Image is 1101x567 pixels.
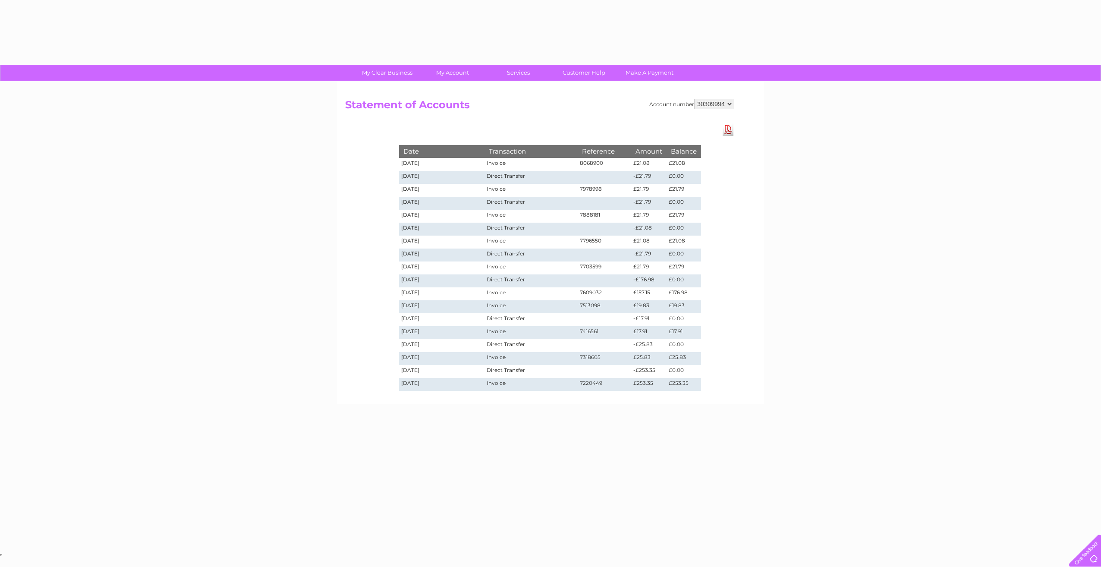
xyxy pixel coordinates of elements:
td: £0.00 [667,365,701,378]
td: £21.08 [631,158,667,171]
td: [DATE] [399,249,484,261]
td: 7318605 [578,352,631,365]
td: Invoice [484,261,578,274]
td: Direct Transfer [484,339,578,352]
td: -£21.79 [631,197,667,210]
td: Invoice [484,326,578,339]
td: Direct Transfer [484,197,578,210]
td: Direct Transfer [484,274,578,287]
td: 7609032 [578,287,631,300]
td: [DATE] [399,261,484,274]
td: -£253.35 [631,365,667,378]
td: £176.98 [667,287,701,300]
td: [DATE] [399,274,484,287]
td: [DATE] [399,313,484,326]
a: My Account [417,65,488,81]
td: -£21.79 [631,249,667,261]
td: Invoice [484,158,578,171]
td: £0.00 [667,197,701,210]
td: £21.08 [667,236,701,249]
td: [DATE] [399,378,484,391]
td: 7416561 [578,326,631,339]
td: £0.00 [667,274,701,287]
td: -£25.83 [631,339,667,352]
td: [DATE] [399,352,484,365]
td: £19.83 [631,300,667,313]
td: -£17.91 [631,313,667,326]
td: -£176.98 [631,274,667,287]
td: Invoice [484,184,578,197]
td: £21.08 [667,158,701,171]
td: 7888181 [578,210,631,223]
td: 7703599 [578,261,631,274]
td: Direct Transfer [484,365,578,378]
td: £21.79 [667,184,701,197]
td: -£21.08 [631,223,667,236]
a: Make A Payment [614,65,685,81]
td: -£21.79 [631,171,667,184]
td: £25.83 [631,352,667,365]
a: My Clear Business [352,65,423,81]
td: £0.00 [667,313,701,326]
td: Direct Transfer [484,313,578,326]
th: Reference [578,145,631,157]
td: £0.00 [667,171,701,184]
td: £253.35 [667,378,701,391]
td: [DATE] [399,197,484,210]
th: Transaction [484,145,578,157]
td: [DATE] [399,158,484,171]
td: 8068900 [578,158,631,171]
td: 7978998 [578,184,631,197]
td: £253.35 [631,378,667,391]
td: Invoice [484,300,578,313]
td: £19.83 [667,300,701,313]
td: Invoice [484,236,578,249]
h2: Statement of Accounts [345,99,733,115]
th: Amount [631,145,667,157]
td: £21.79 [631,261,667,274]
td: [DATE] [399,287,484,300]
td: Direct Transfer [484,249,578,261]
td: £21.08 [631,236,667,249]
div: Account number [649,99,733,109]
td: £21.79 [667,210,701,223]
td: [DATE] [399,326,484,339]
td: £25.83 [667,352,701,365]
td: Direct Transfer [484,171,578,184]
td: Invoice [484,287,578,300]
td: [DATE] [399,365,484,378]
td: £0.00 [667,223,701,236]
td: £21.79 [631,184,667,197]
td: £157.15 [631,287,667,300]
a: Download Pdf [723,123,733,136]
th: Date [399,145,484,157]
td: £0.00 [667,249,701,261]
td: Invoice [484,378,578,391]
td: [DATE] [399,210,484,223]
td: [DATE] [399,171,484,184]
td: [DATE] [399,184,484,197]
td: £21.79 [631,210,667,223]
td: 7220449 [578,378,631,391]
td: [DATE] [399,236,484,249]
td: £0.00 [667,339,701,352]
td: [DATE] [399,223,484,236]
td: Direct Transfer [484,223,578,236]
td: £17.91 [667,326,701,339]
td: £21.79 [667,261,701,274]
th: Balance [667,145,701,157]
td: 7513098 [578,300,631,313]
td: £17.91 [631,326,667,339]
a: Services [483,65,554,81]
td: Invoice [484,352,578,365]
td: 7796550 [578,236,631,249]
td: [DATE] [399,300,484,313]
td: [DATE] [399,339,484,352]
td: Invoice [484,210,578,223]
a: Customer Help [548,65,620,81]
